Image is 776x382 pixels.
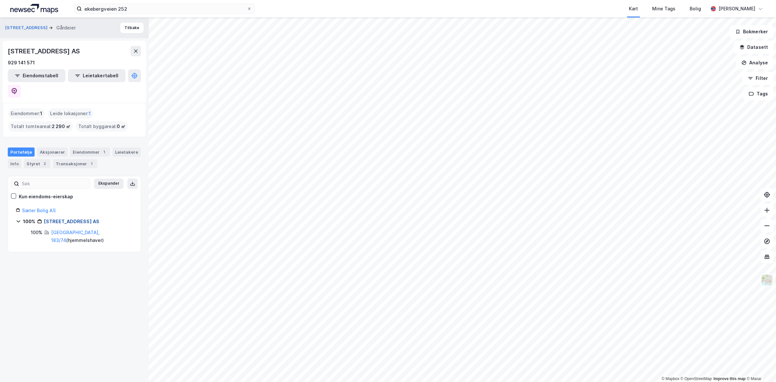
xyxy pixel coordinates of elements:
div: 929 141 571 [8,59,35,67]
div: ( hjemmelshaver ) [51,229,133,244]
input: Søk [19,179,90,189]
div: Eiendommer [70,147,110,157]
div: Totalt tomteareal : [8,121,73,132]
iframe: Chat Widget [744,351,776,382]
div: Kun eiendoms-eierskap [19,193,73,201]
div: Mine Tags [652,5,675,13]
div: 1 [88,160,95,167]
button: Leietakertabell [68,69,125,82]
button: [STREET_ADDRESS] [5,25,49,31]
a: OpenStreetMap [681,377,712,381]
div: Info [8,159,21,168]
a: Mapbox [662,377,679,381]
img: Z [761,274,773,286]
span: 0 ㎡ [117,123,125,130]
button: Tags [743,87,773,100]
a: [STREET_ADDRESS] AS [44,219,99,224]
div: Transaksjoner [53,159,97,168]
div: Eiendommer : [8,108,45,119]
button: Analyse [736,56,773,69]
div: Aksjonærer [37,147,68,157]
button: Datasett [734,41,773,54]
div: [PERSON_NAME] [718,5,755,13]
div: 1 [101,149,107,155]
div: Gårdeier [56,24,76,32]
button: Tilbake [120,23,144,33]
span: 1 [89,110,91,117]
div: Leietakere [113,147,141,157]
div: Totalt byggareal : [76,121,128,132]
div: Portefølje [8,147,35,157]
img: logo.a4113a55bc3d86da70a041830d287a7e.svg [10,4,58,14]
div: [STREET_ADDRESS] AS [8,46,81,56]
button: Bokmerker [730,25,773,38]
div: Leide lokasjoner : [48,108,93,119]
input: Søk på adresse, matrikkel, gårdeiere, leietakere eller personer [82,4,247,14]
span: 1 [40,110,42,117]
a: Improve this map [714,377,746,381]
span: 2 290 ㎡ [52,123,70,130]
a: [GEOGRAPHIC_DATA], 183/74 [51,230,100,243]
button: Filter [742,72,773,85]
div: 100% [31,229,42,236]
div: 2 [41,160,48,167]
div: Styret [24,159,50,168]
button: Ekspander [94,179,124,189]
div: Kart [629,5,638,13]
div: 100% [23,218,35,225]
a: Sæter Bolig AS [22,208,56,213]
div: Bolig [690,5,701,13]
button: Eiendomstabell [8,69,65,82]
div: Kontrollprogram for chat [744,351,776,382]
